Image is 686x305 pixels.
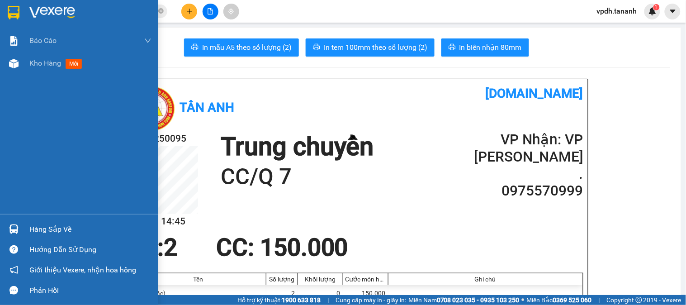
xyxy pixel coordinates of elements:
[459,42,522,53] span: In biên nhận 80mm
[29,59,61,67] span: Kho hàng
[207,8,213,14] span: file-add
[9,59,19,68] img: warehouse-icon
[282,296,321,304] strong: 1900 633 818
[266,285,298,301] div: 2
[653,4,660,10] sup: 1
[180,100,235,115] b: Tân Anh
[336,295,406,305] span: Cung cấp máy in - giấy in:
[474,166,583,183] h2: .
[8,29,71,42] div: 0911690077
[553,296,592,304] strong: 0369 525 060
[8,6,19,19] img: logo-vxr
[221,131,374,162] h1: Trung chuyển
[211,234,354,261] div: CC : 150.000
[527,295,592,305] span: Miền Bắc
[324,42,427,53] span: In tem 100mm theo số lượng (2)
[9,36,19,46] img: solution-icon
[486,86,583,101] b: [DOMAIN_NAME]
[391,276,581,283] div: Ghi chú
[408,295,520,305] span: Miền Nam
[9,266,18,274] span: notification
[655,4,658,10] span: 1
[313,43,320,52] span: printer
[144,37,151,44] span: down
[599,295,600,305] span: |
[184,38,299,57] button: printerIn mẫu A5 theo số lượng (2)
[90,53,133,69] span: CC/Q 7
[221,162,374,191] h1: CC/Q 7
[186,8,193,14] span: plus
[77,40,150,53] div: 0975570999
[437,296,520,304] strong: 0708 023 035 - 0935 103 250
[29,223,151,236] div: Hàng sắp về
[223,4,239,19] button: aim
[474,131,583,166] h2: VP Nhận: VP [PERSON_NAME]
[9,245,18,254] span: question-circle
[191,43,199,52] span: printer
[441,38,529,57] button: printerIn biên nhận 80mm
[8,19,71,29] div: .
[8,9,22,18] span: Gửi:
[8,8,71,19] div: VP Đắk Hà
[203,4,218,19] button: file-add
[237,295,321,305] span: Hỗ trợ kỹ thuật:
[9,224,19,234] img: warehouse-icon
[77,29,150,40] div: .
[522,298,525,302] span: ⚪️
[590,5,644,17] span: vpdh.tananh
[29,243,151,257] div: Hướng dẫn sử dụng
[29,35,57,46] span: Báo cáo
[327,295,329,305] span: |
[648,7,657,15] img: icon-new-feature
[158,7,164,16] span: close-circle
[133,276,264,283] div: Tên
[77,9,99,18] span: Nhận:
[130,131,198,146] h2: DH10250095
[345,276,386,283] div: Cước món hàng
[181,4,197,19] button: plus
[130,214,198,229] h2: [DATE] 14:45
[164,234,178,262] span: 2
[343,285,388,301] div: 150.000
[449,43,456,52] span: printer
[269,276,295,283] div: Số lượng
[474,182,583,200] h2: 0975570999
[665,4,681,19] button: caret-down
[29,284,151,297] div: Phản hồi
[77,58,90,67] span: TC:
[636,297,642,303] span: copyright
[131,285,266,301] div: 2 TX (Khác)
[66,59,82,69] span: mới
[298,285,343,301] div: 0
[9,286,18,295] span: message
[306,38,435,57] button: printerIn tem 100mm theo số lượng (2)
[158,8,164,14] span: close-circle
[669,7,677,15] span: caret-down
[29,264,136,276] span: Giới thiệu Vexere, nhận hoa hồng
[228,8,234,14] span: aim
[77,8,150,29] div: VP [PERSON_NAME]
[300,276,341,283] div: Khối lượng
[202,42,292,53] span: In mẫu A5 theo số lượng (2)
